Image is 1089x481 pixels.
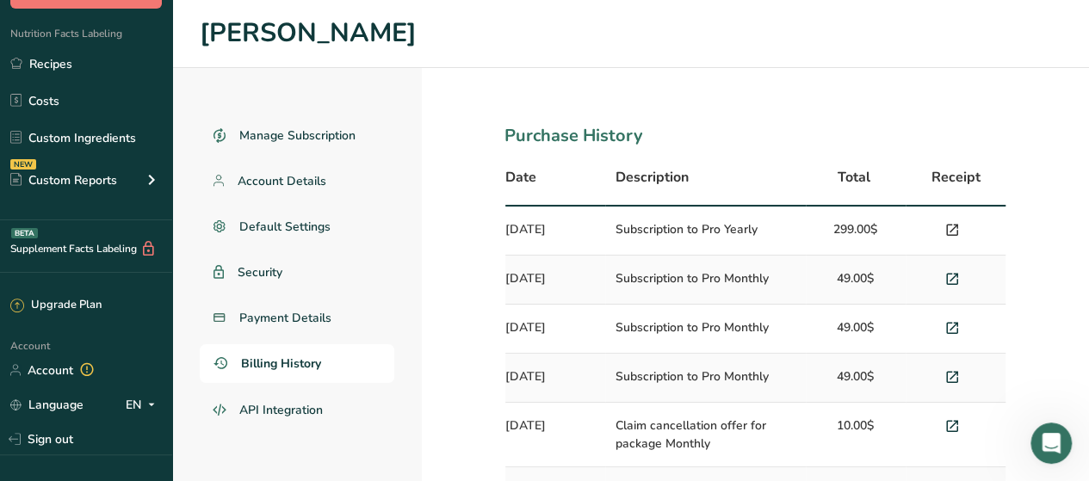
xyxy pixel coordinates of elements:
td: Subscription to Pro Monthly [605,354,805,403]
a: Payment Details [200,299,394,337]
td: [DATE] [505,207,605,256]
div: BETA [11,228,38,238]
span: Billing History [241,355,321,373]
span: Payment Details [239,309,331,327]
td: Subscription to Pro Yearly [605,207,805,256]
td: [DATE] [505,305,605,354]
span: Default Settings [239,218,331,236]
td: Subscription to Pro Monthly [605,305,805,354]
a: Account Details [200,162,394,200]
div: NEW [10,159,36,170]
td: [DATE] [505,354,605,403]
a: Default Settings [200,207,394,246]
div: Custom Reports [10,171,117,189]
td: Subscription to Pro Monthly [605,256,805,305]
span: Description [616,167,689,188]
h1: [PERSON_NAME] [200,14,1061,53]
span: Security [238,263,282,281]
td: 10.00$ [806,403,906,467]
div: EN [126,394,162,415]
td: [DATE] [505,403,605,467]
iframe: Intercom live chat [1030,422,1072,464]
span: Date [505,167,536,188]
td: 299.00$ [806,207,906,256]
td: [DATE] [505,256,605,305]
a: Security [200,253,394,292]
span: Account Details [238,172,326,190]
span: Total [837,167,869,188]
a: Manage Subscription [200,116,394,155]
span: API Integration [239,401,323,419]
span: Manage Subscription [239,126,356,145]
td: 49.00$ [806,354,906,403]
a: Billing History [200,344,394,383]
div: Upgrade Plan [10,297,102,314]
a: Language [10,390,84,420]
div: Purchase History [504,123,1006,149]
td: 49.00$ [806,256,906,305]
td: 49.00$ [806,305,906,354]
td: Claim cancellation offer for package Monthly [605,403,805,467]
span: Receipt [931,167,980,188]
a: API Integration [200,390,394,431]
